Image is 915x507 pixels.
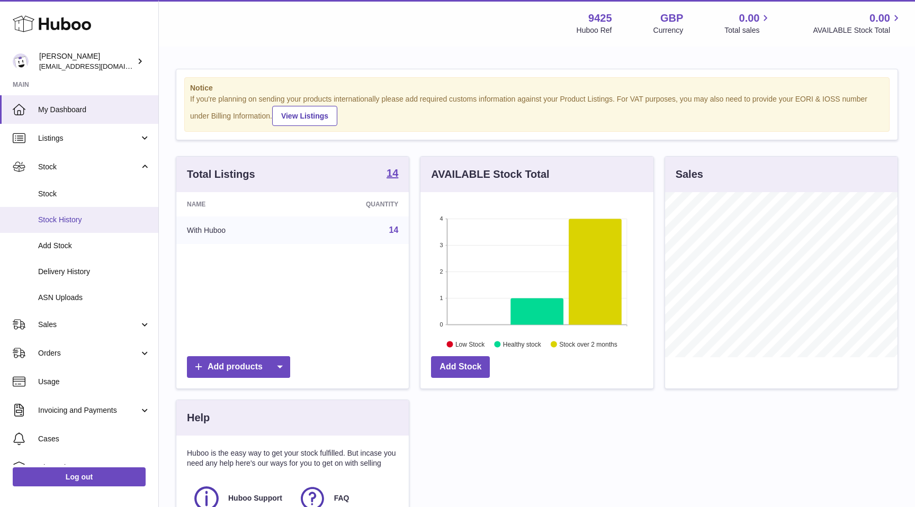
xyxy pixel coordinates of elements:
text: 2 [440,268,443,275]
span: 0.00 [739,11,760,25]
span: ASN Uploads [38,293,150,303]
div: [PERSON_NAME] [39,51,134,71]
span: Total sales [724,25,772,35]
strong: 9425 [588,11,612,25]
th: Name [176,192,299,216]
a: 14 [387,168,398,180]
strong: GBP [660,11,683,25]
div: Currency [653,25,684,35]
strong: 14 [387,168,398,178]
a: View Listings [272,106,337,126]
span: Stock History [38,215,150,225]
a: Add Stock [431,356,490,378]
p: Huboo is the easy way to get your stock fulfilled. But incase you need any help here's our ways f... [187,448,398,468]
span: Channels [38,463,150,473]
span: Sales [38,320,139,330]
a: 0.00 AVAILABLE Stock Total [813,11,902,35]
text: 3 [440,242,443,248]
div: If you're planning on sending your products internationally please add required customs informati... [190,94,884,126]
span: [EMAIL_ADDRESS][DOMAIN_NAME] [39,62,156,70]
text: Low Stock [455,340,485,348]
a: 0.00 Total sales [724,11,772,35]
span: 0.00 [869,11,890,25]
h3: Total Listings [187,167,255,182]
span: Add Stock [38,241,150,251]
div: Huboo Ref [577,25,612,35]
span: My Dashboard [38,105,150,115]
text: 1 [440,295,443,301]
span: AVAILABLE Stock Total [813,25,902,35]
h3: Help [187,411,210,425]
span: Invoicing and Payments [38,405,139,415]
span: Listings [38,133,139,143]
th: Quantity [299,192,409,216]
text: 4 [440,215,443,222]
strong: Notice [190,83,884,93]
text: 0 [440,321,443,328]
h3: Sales [676,167,703,182]
span: Huboo Support [228,493,282,503]
a: 14 [389,225,399,234]
span: Stock [38,189,150,199]
text: Healthy stock [503,340,542,348]
img: huboo@cbdmd.com [13,53,29,69]
span: FAQ [334,493,349,503]
h3: AVAILABLE Stock Total [431,167,549,182]
span: Usage [38,377,150,387]
span: Delivery History [38,267,150,277]
span: Orders [38,348,139,358]
a: Add products [187,356,290,378]
span: Stock [38,162,139,172]
a: Log out [13,467,146,486]
td: With Huboo [176,216,299,244]
span: Cases [38,434,150,444]
text: Stock over 2 months [560,340,617,348]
